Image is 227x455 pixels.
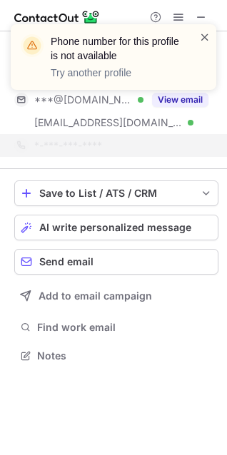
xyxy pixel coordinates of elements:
img: ContactOut v5.3.10 [14,9,100,26]
button: Find work email [14,317,218,337]
button: save-profile-one-click [14,180,218,206]
span: Add to email campaign [39,290,152,302]
span: Notes [37,349,213,362]
span: Send email [39,256,94,267]
button: AI write personalized message [14,215,218,240]
span: [EMAIL_ADDRESS][DOMAIN_NAME] [34,116,183,129]
button: Send email [14,249,218,275]
button: Add to email campaign [14,283,218,309]
span: AI write personalized message [39,222,191,233]
span: Find work email [37,321,213,334]
p: Try another profile [51,66,182,80]
header: Phone number for this profile is not available [51,34,182,63]
button: Notes [14,346,218,366]
div: Save to List / ATS / CRM [39,188,193,199]
img: warning [21,34,44,57]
